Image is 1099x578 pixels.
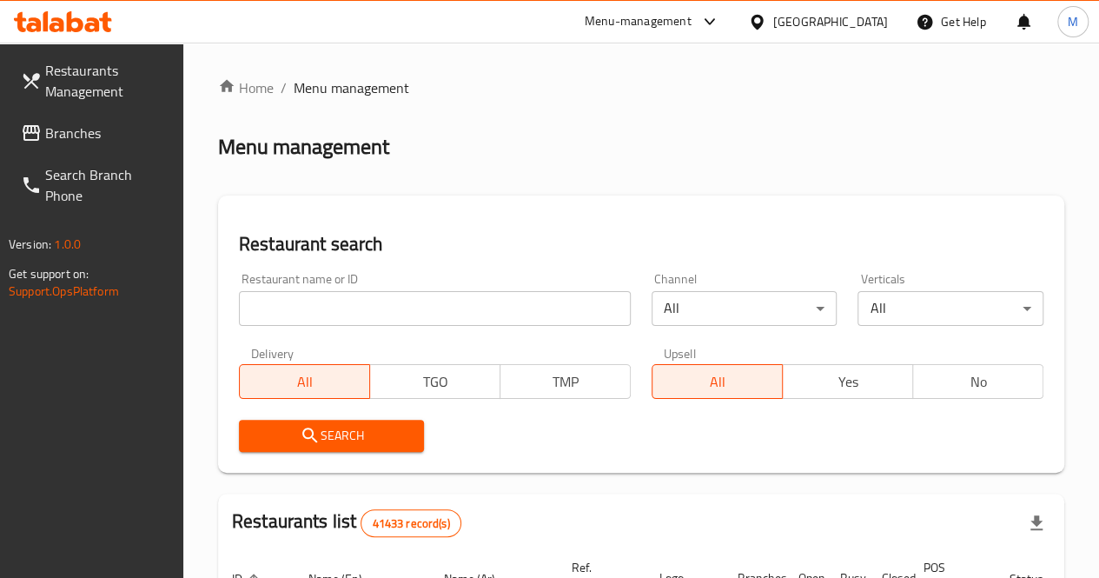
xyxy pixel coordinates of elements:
span: Get support on: [9,262,89,285]
input: Search for restaurant name or ID.. [239,291,631,326]
a: Branches [7,112,183,154]
button: TMP [500,364,631,399]
div: All [652,291,837,326]
span: 1.0.0 [54,233,81,256]
span: Menu management [294,77,409,98]
span: Search [253,425,411,447]
h2: Menu management [218,133,389,161]
li: / [281,77,287,98]
a: Support.OpsPlatform [9,280,119,302]
button: Yes [782,364,913,399]
span: M [1068,12,1078,31]
button: No [912,364,1043,399]
span: Branches [45,123,169,143]
h2: Restaurant search [239,231,1043,257]
span: Yes [790,369,906,395]
span: All [659,369,776,395]
label: Delivery [251,347,295,359]
a: Home [218,77,274,98]
span: No [920,369,1036,395]
button: Search [239,420,425,452]
button: All [652,364,783,399]
span: TGO [377,369,493,395]
div: Total records count [361,509,460,537]
span: Version: [9,233,51,256]
div: All [857,291,1043,326]
h2: Restaurants list [232,508,461,537]
div: [GEOGRAPHIC_DATA] [773,12,888,31]
label: Upsell [664,347,696,359]
span: 41433 record(s) [361,515,460,532]
a: Search Branch Phone [7,154,183,216]
span: Restaurants Management [45,60,169,102]
button: TGO [369,364,500,399]
a: Restaurants Management [7,50,183,112]
span: Search Branch Phone [45,164,169,206]
div: Menu-management [585,11,692,32]
button: All [239,364,370,399]
span: All [247,369,363,395]
span: TMP [507,369,624,395]
nav: breadcrumb [218,77,1064,98]
div: Export file [1016,502,1057,544]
